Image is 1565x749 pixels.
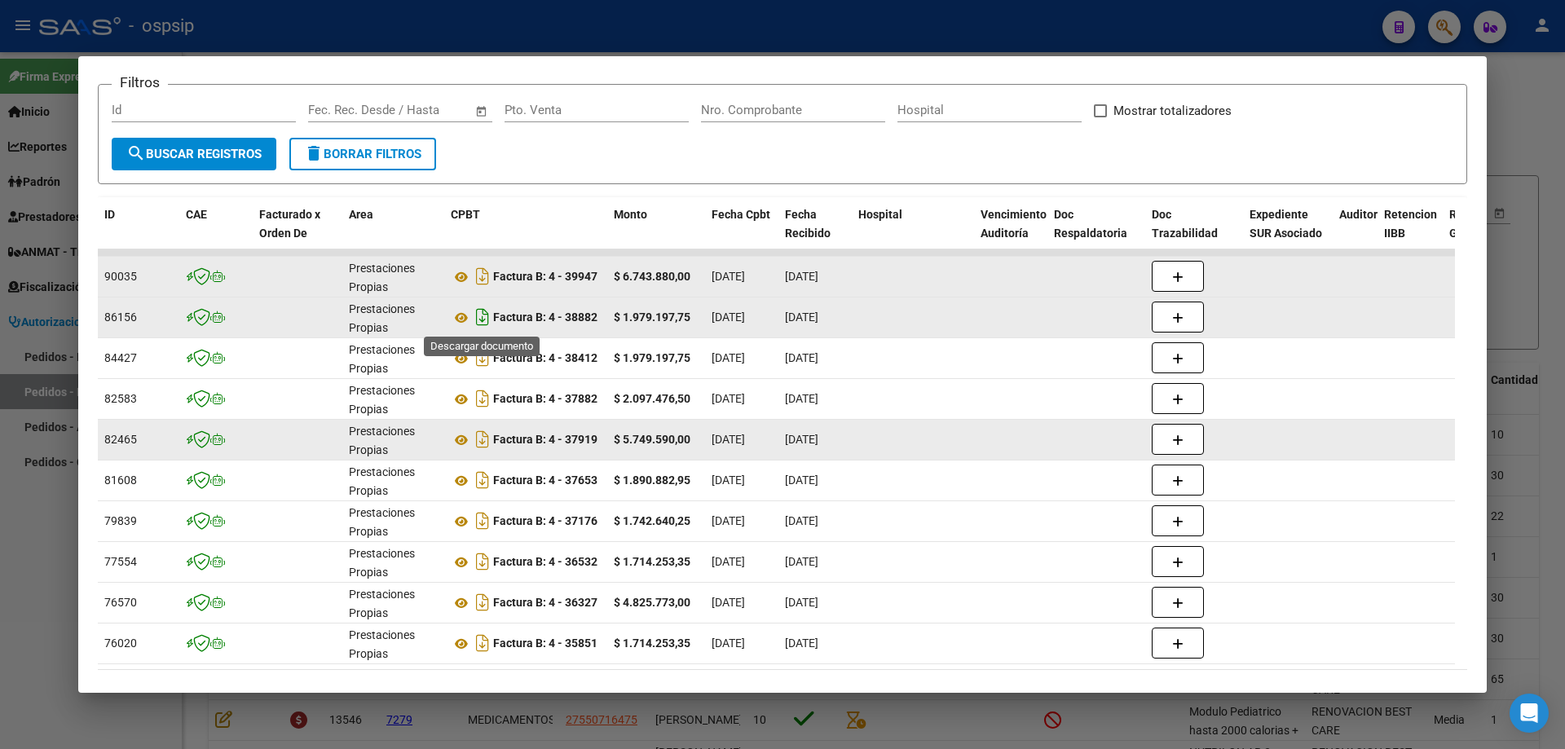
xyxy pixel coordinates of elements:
[785,311,818,324] span: [DATE]
[349,384,415,416] span: Prestaciones Propias
[1047,197,1145,269] datatable-header-cell: Doc Respaldatoria
[349,208,373,221] span: Area
[712,392,745,405] span: [DATE]
[349,465,415,497] span: Prestaciones Propias
[289,138,436,170] button: Borrar Filtros
[785,208,831,240] span: Fecha Recibido
[785,514,818,527] span: [DATE]
[852,197,974,269] datatable-header-cell: Hospital
[1243,197,1333,269] datatable-header-cell: Expediente SUR Asociado
[712,596,745,609] span: [DATE]
[493,434,597,447] strong: Factura B: 4 - 37919
[104,637,137,650] span: 76020
[493,637,597,650] strong: Factura B: 4 - 35851
[493,311,597,324] strong: Factura B: 4 - 38882
[712,637,745,650] span: [DATE]
[472,508,493,534] i: Descargar documento
[451,208,480,221] span: CPBT
[473,102,492,121] button: Open calendar
[1152,208,1218,240] span: Doc Trazabilidad
[1054,208,1127,240] span: Doc Respaldatoria
[493,515,597,528] strong: Factura B: 4 - 37176
[112,72,168,93] h3: Filtros
[981,208,1047,240] span: Vencimiento Auditoría
[712,474,745,487] span: [DATE]
[349,547,415,579] span: Prestaciones Propias
[1449,208,1505,240] span: Retención Ganancias
[1250,208,1322,240] span: Expediente SUR Asociado
[614,270,690,283] strong: $ 6.743.880,00
[104,311,137,324] span: 86156
[98,670,368,711] div: 19 total
[126,143,146,163] mat-icon: search
[493,352,597,365] strong: Factura B: 4 - 38412
[712,351,745,364] span: [DATE]
[104,351,137,364] span: 84427
[705,197,778,269] datatable-header-cell: Fecha Cpbt
[349,425,415,456] span: Prestaciones Propias
[1384,208,1437,240] span: Retencion IIBB
[104,433,137,446] span: 82465
[259,208,320,240] span: Facturado x Orden De
[712,514,745,527] span: [DATE]
[304,147,421,161] span: Borrar Filtros
[349,588,415,619] span: Prestaciones Propias
[389,103,468,117] input: Fecha fin
[974,197,1047,269] datatable-header-cell: Vencimiento Auditoría
[98,197,179,269] datatable-header-cell: ID
[472,263,493,289] i: Descargar documento
[493,474,597,487] strong: Factura B: 4 - 37653
[785,637,818,650] span: [DATE]
[785,474,818,487] span: [DATE]
[607,197,705,269] datatable-header-cell: Monto
[472,426,493,452] i: Descargar documento
[614,311,690,324] strong: $ 1.979.197,75
[126,147,262,161] span: Buscar Registros
[614,514,690,527] strong: $ 1.742.640,25
[712,311,745,324] span: [DATE]
[472,549,493,575] i: Descargar documento
[493,393,597,406] strong: Factura B: 4 - 37882
[104,392,137,405] span: 82583
[186,208,207,221] span: CAE
[712,555,745,568] span: [DATE]
[1145,197,1243,269] datatable-header-cell: Doc Trazabilidad
[614,596,690,609] strong: $ 4.825.773,00
[785,270,818,283] span: [DATE]
[104,555,137,568] span: 77554
[104,208,115,221] span: ID
[1333,197,1378,269] datatable-header-cell: Auditoria
[104,270,137,283] span: 90035
[614,392,690,405] strong: $ 2.097.476,50
[349,506,415,538] span: Prestaciones Propias
[712,433,745,446] span: [DATE]
[342,197,444,269] datatable-header-cell: Area
[472,386,493,412] i: Descargar documento
[349,262,415,293] span: Prestaciones Propias
[785,351,818,364] span: [DATE]
[1443,197,1508,269] datatable-header-cell: Retención Ganancias
[785,555,818,568] span: [DATE]
[253,197,342,269] datatable-header-cell: Facturado x Orden De
[785,596,818,609] span: [DATE]
[614,351,690,364] strong: $ 1.979.197,75
[614,555,690,568] strong: $ 1.714.253,35
[104,596,137,609] span: 76570
[1378,197,1443,269] datatable-header-cell: Retencion IIBB
[493,597,597,610] strong: Factura B: 4 - 36327
[472,345,493,371] i: Descargar documento
[858,208,902,221] span: Hospital
[472,630,493,656] i: Descargar documento
[472,304,493,330] i: Descargar documento
[112,138,276,170] button: Buscar Registros
[712,270,745,283] span: [DATE]
[349,343,415,375] span: Prestaciones Propias
[472,467,493,493] i: Descargar documento
[1510,694,1549,733] div: Open Intercom Messenger
[614,637,690,650] strong: $ 1.714.253,35
[179,197,253,269] datatable-header-cell: CAE
[778,197,852,269] datatable-header-cell: Fecha Recibido
[308,103,374,117] input: Fecha inicio
[1339,208,1387,221] span: Auditoria
[785,433,818,446] span: [DATE]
